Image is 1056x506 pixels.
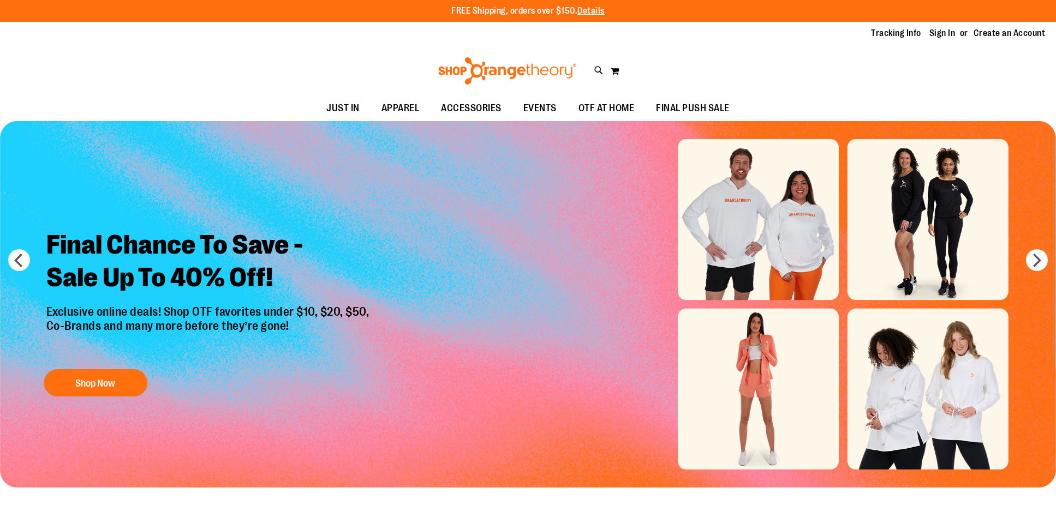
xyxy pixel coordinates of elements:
a: JUST IN [315,96,371,121]
span: EVENTS [523,96,557,121]
a: Sign In [929,27,956,39]
a: EVENTS [512,96,568,121]
span: APPAREL [381,96,420,121]
a: FINAL PUSH SALE [645,96,741,121]
button: prev [8,249,30,271]
a: Tracking Info [871,27,921,39]
p: FREE Shipping, orders over $150. [451,5,605,17]
a: Create an Account [974,27,1046,39]
a: Final Chance To Save -Sale Up To 40% Off! Exclusive online deals! Shop OTF favorites under $10, $... [38,220,380,402]
a: OTF AT HOME [568,96,646,121]
p: Exclusive online deals! Shop OTF favorites under $10, $20, $50, Co-Brands and many more before th... [38,305,380,358]
a: APPAREL [371,96,431,121]
img: Shop Orangetheory [437,57,578,85]
span: OTF AT HOME [578,96,635,121]
button: next [1026,249,1048,271]
span: JUST IN [326,96,360,121]
h2: Final Chance To Save - Sale Up To 40% Off! [38,220,380,305]
button: Shop Now [44,369,147,396]
a: Details [577,6,605,16]
span: FINAL PUSH SALE [656,96,730,121]
a: ACCESSORIES [430,96,512,121]
span: ACCESSORIES [441,96,502,121]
